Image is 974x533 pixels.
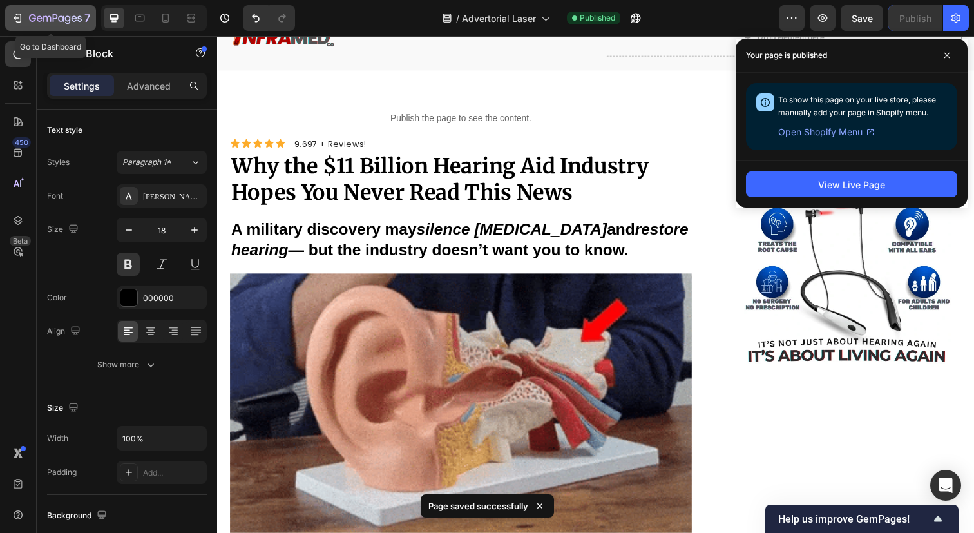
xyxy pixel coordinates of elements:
i: silence [MEDICAL_DATA] [204,188,398,206]
div: Undo/Redo [243,5,295,31]
div: Size [47,400,81,417]
span: 9.697 + Reviews! [79,104,153,116]
span: Paragraph 1* [122,157,171,168]
span: Help us improve GemPages! [778,513,930,525]
div: Show more [97,358,157,371]
i: restore hearing [14,188,481,227]
button: View Live Page [746,171,957,197]
div: Background [47,507,110,525]
p: Text Block [62,46,172,61]
iframe: Design area [217,36,974,533]
img: gempages_585898999962141531-fcdeb299-d7f2-4b47-b6fe-20037bf45fbc.webp [13,242,484,509]
div: 450 [12,137,31,148]
div: Width [47,432,68,444]
div: 000000 [143,293,204,304]
div: Padding [47,467,77,478]
button: Save [841,5,883,31]
button: 7 [5,5,96,31]
div: Align [47,323,83,340]
p: Page saved successfully [428,499,528,512]
p: Publish the page to see the content. [13,77,484,91]
span: Open Shopify Menu [778,124,863,140]
div: Add... [143,467,204,479]
div: View Live Page [818,178,885,191]
span: Advertorial Laser [462,12,536,25]
div: Size [47,221,81,238]
span: Save [852,13,873,24]
input: Auto [117,427,206,450]
strong: Why the $11 Billion Hearing Aid Industry Hopes You Never Read This News [14,119,441,173]
div: Beta [10,236,31,246]
button: Publish [888,5,942,31]
p: Advanced [127,79,171,93]
p: Settings [64,79,100,93]
button: Show survey - Help us improve GemPages! [778,511,946,527]
span: / [456,12,459,25]
button: Show more [47,353,207,376]
h1: A military discovery may and — but the industry doesn’t want you to know. [13,185,484,229]
div: Color [47,292,67,304]
span: To show this page on your live store, please manually add your page in Shopify menu. [778,95,936,117]
div: Styles [47,157,70,168]
div: Open Intercom Messenger [930,470,961,501]
div: Publish [899,12,931,25]
div: Text style [47,124,82,136]
span: 9.697 + Reviews! [638,110,712,122]
p: Your page is published [746,49,827,62]
div: [PERSON_NAME] [143,191,204,202]
button: Paragraph 1* [117,151,207,174]
div: Font [47,190,63,202]
span: Published [580,12,615,24]
img: gempages_585898999962141531-07a65602-ad6f-4602-93ba-0f9d000f5b56.webp [535,124,749,338]
p: 7 [84,10,90,26]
